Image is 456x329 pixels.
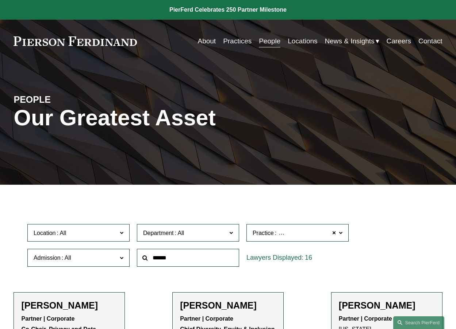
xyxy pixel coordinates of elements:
[180,300,276,311] h2: [PERSON_NAME]
[418,34,442,48] a: Contact
[387,34,411,48] a: Careers
[14,105,299,131] h1: Our Greatest Asset
[325,34,379,48] a: folder dropdown
[21,300,117,311] h2: [PERSON_NAME]
[339,300,435,311] h2: [PERSON_NAME]
[325,35,375,47] span: News & Insights
[34,230,56,236] span: Location
[143,230,174,236] span: Department
[393,316,444,329] a: Search this site
[223,34,252,48] a: Practices
[198,34,216,48] a: About
[277,228,350,238] span: Privacy and Data Protection
[14,94,121,106] h4: PEOPLE
[259,34,280,48] a: People
[288,34,317,48] a: Locations
[339,316,392,322] strong: Partner | Corporate
[253,230,274,236] span: Practice
[34,255,61,261] span: Admission
[305,254,312,261] span: 16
